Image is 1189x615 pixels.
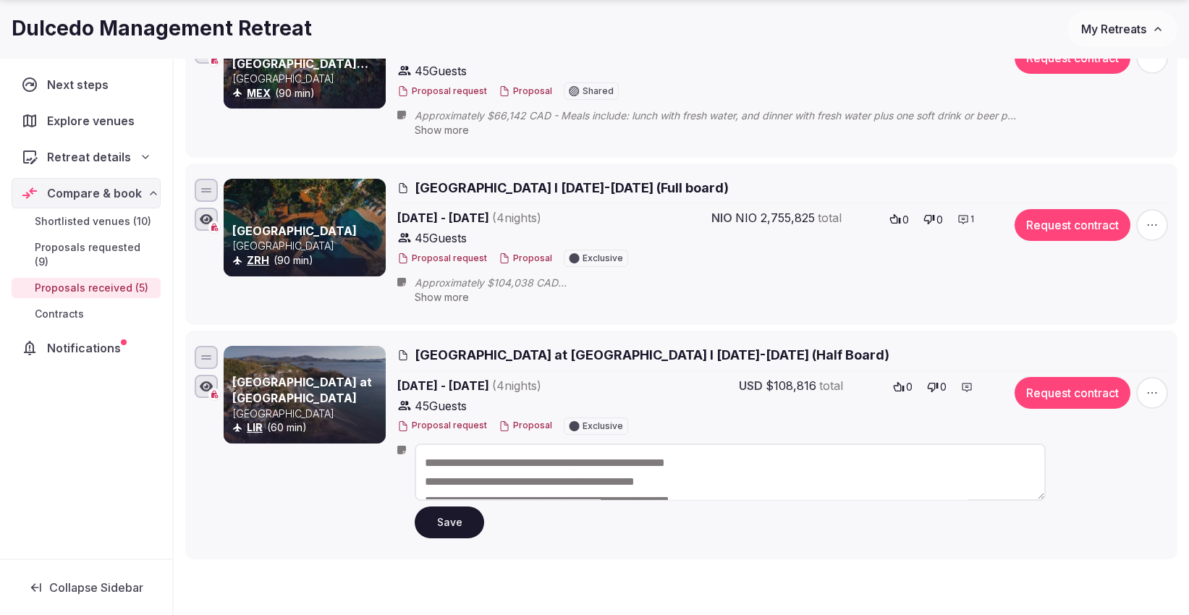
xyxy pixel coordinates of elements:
[12,69,161,100] a: Next steps
[415,506,484,538] button: Save
[415,346,889,364] span: [GEOGRAPHIC_DATA] at [GEOGRAPHIC_DATA] I [DATE]-[DATE] (Half Board)
[583,422,623,430] span: Exclusive
[232,86,383,101] div: (90 min)
[232,253,383,268] div: (90 min)
[1015,377,1130,409] button: Request contract
[49,580,143,595] span: Collapse Sidebar
[232,224,357,238] a: [GEOGRAPHIC_DATA]
[397,85,487,98] button: Proposal request
[12,333,161,363] a: Notifications
[492,211,541,225] span: ( 4 night s )
[397,209,652,226] span: [DATE] - [DATE]
[247,421,263,433] a: LIR
[940,380,947,394] span: 0
[232,375,372,405] a: [GEOGRAPHIC_DATA] at [GEOGRAPHIC_DATA]
[970,213,974,226] span: 1
[12,237,161,272] a: Proposals requested (9)
[35,240,155,269] span: Proposals requested (9)
[12,14,312,43] h1: Dulcedo Management Retreat
[735,209,815,226] span: NIO 2,755,825
[247,86,271,101] button: MEX
[415,62,467,80] span: 45 Guests
[247,87,271,99] a: MEX
[889,377,917,397] button: 0
[583,87,614,96] span: Shared
[35,214,151,229] span: Shortlisted venues (10)
[415,291,469,303] span: Show more
[583,254,623,263] span: Exclusive
[923,377,951,397] button: 0
[1015,209,1130,241] button: Request contract
[499,253,552,265] button: Proposal
[232,40,368,87] a: Hotel & Spa [GEOGRAPHIC_DATA][PERSON_NAME]
[47,148,131,166] span: Retreat details
[232,72,383,86] p: [GEOGRAPHIC_DATA]
[818,209,842,226] span: total
[397,377,652,394] span: [DATE] - [DATE]
[397,420,487,432] button: Proposal request
[885,209,913,229] button: 0
[247,254,269,266] a: ZRH
[232,239,383,253] p: [GEOGRAPHIC_DATA]
[35,307,84,321] span: Contracts
[415,276,1046,290] span: Approximately $104,038 CAD For corporate groups they have several areas that could be used for th...
[711,209,732,226] span: NIO
[902,213,909,227] span: 0
[35,281,148,295] span: Proposals received (5)
[12,572,161,603] button: Collapse Sidebar
[12,304,161,324] a: Contracts
[919,209,947,229] button: 0
[247,253,269,268] button: ZRH
[247,420,263,435] button: LIR
[492,378,541,393] span: ( 4 night s )
[739,377,763,394] span: USD
[47,339,127,357] span: Notifications
[12,211,161,232] a: Shortlisted venues (10)
[47,76,114,93] span: Next steps
[1067,11,1177,47] button: My Retreats
[12,278,161,298] a: Proposals received (5)
[232,407,383,421] p: [GEOGRAPHIC_DATA]
[1081,22,1146,36] span: My Retreats
[232,420,383,435] div: (60 min)
[415,124,469,136] span: Show more
[415,109,1046,123] span: Approximately $66,142 CAD - Meals include: lunch with fresh water, and dinner with fresh water pl...
[819,377,843,394] span: total
[415,179,729,197] span: [GEOGRAPHIC_DATA] I [DATE]-[DATE] (Full board)
[499,85,552,98] button: Proposal
[415,397,467,415] span: 45 Guests
[47,184,142,202] span: Compare & book
[499,420,552,432] button: Proposal
[415,229,467,247] span: 45 Guests
[397,253,487,265] button: Proposal request
[936,213,943,227] span: 0
[766,377,816,394] span: $108,816
[12,106,161,136] a: Explore venues
[47,112,140,130] span: Explore venues
[906,380,913,394] span: 0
